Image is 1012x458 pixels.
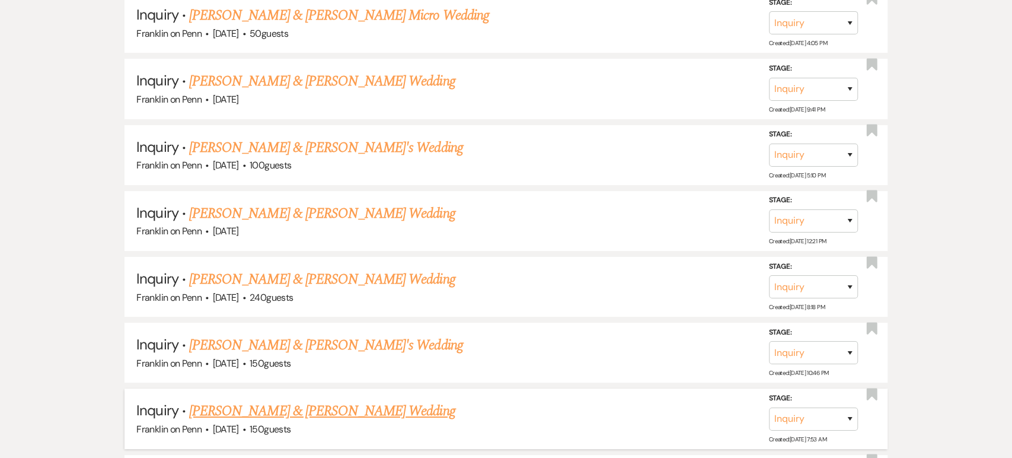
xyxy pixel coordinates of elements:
[136,335,178,354] span: Inquiry
[212,225,238,237] span: [DATE]
[136,5,178,24] span: Inquiry
[769,435,826,443] span: Created: [DATE] 7:53 AM
[769,260,858,273] label: Stage:
[136,203,178,222] span: Inquiry
[136,423,202,435] span: Franklin on Penn
[136,225,202,237] span: Franklin on Penn
[769,326,858,339] label: Stage:
[189,203,455,224] a: [PERSON_NAME] & [PERSON_NAME] Wedding
[769,39,827,47] span: Created: [DATE] 4:05 PM
[250,159,291,171] span: 100 guests
[212,357,238,370] span: [DATE]
[769,303,825,311] span: Created: [DATE] 8:18 PM
[769,194,858,207] label: Stage:
[212,27,238,40] span: [DATE]
[769,106,825,113] span: Created: [DATE] 9:41 PM
[136,93,202,106] span: Franklin on Penn
[250,27,288,40] span: 50 guests
[769,369,828,377] span: Created: [DATE] 10:46 PM
[212,423,238,435] span: [DATE]
[769,128,858,141] label: Stage:
[136,357,202,370] span: Franklin on Penn
[189,5,489,26] a: [PERSON_NAME] & [PERSON_NAME] Micro Wedding
[769,62,858,75] label: Stage:
[769,171,825,179] span: Created: [DATE] 5:10 PM
[250,423,290,435] span: 150 guests
[136,71,178,90] span: Inquiry
[189,137,463,158] a: [PERSON_NAME] & [PERSON_NAME]'s Wedding
[769,392,858,405] label: Stage:
[136,401,178,419] span: Inquiry
[212,93,238,106] span: [DATE]
[136,138,178,156] span: Inquiry
[189,335,463,356] a: [PERSON_NAME] & [PERSON_NAME]'s Wedding
[212,291,238,304] span: [DATE]
[136,269,178,288] span: Inquiry
[250,291,293,304] span: 240 guests
[250,357,290,370] span: 150 guests
[769,237,826,245] span: Created: [DATE] 12:21 PM
[212,159,238,171] span: [DATE]
[136,159,202,171] span: Franklin on Penn
[136,27,202,40] span: Franklin on Penn
[189,269,455,290] a: [PERSON_NAME] & [PERSON_NAME] Wedding
[189,71,455,92] a: [PERSON_NAME] & [PERSON_NAME] Wedding
[189,400,455,422] a: [PERSON_NAME] & [PERSON_NAME] Wedding
[136,291,202,304] span: Franklin on Penn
